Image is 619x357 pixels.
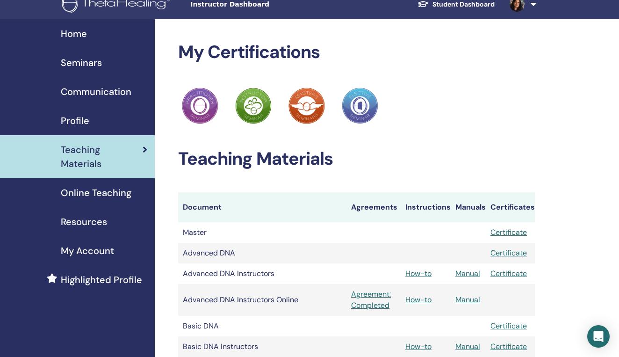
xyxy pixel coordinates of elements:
a: Manual [455,342,480,351]
a: Certificate [490,342,527,351]
img: Practitioner [288,87,325,124]
th: Instructions [401,192,451,222]
a: Manual [455,269,480,278]
span: Resources [61,215,107,229]
th: Agreements [346,192,401,222]
a: Manual [455,295,480,305]
h2: My Certifications [178,42,535,63]
th: Document [178,192,346,222]
span: Highlighted Profile [61,273,142,287]
img: Practitioner [235,87,272,124]
img: Practitioner [342,87,378,124]
a: Certificate [490,248,527,258]
span: Home [61,27,87,41]
span: Profile [61,114,89,128]
span: My Account [61,244,114,258]
a: How-to [405,342,432,351]
h2: Teaching Materials [178,148,535,170]
td: Advanced DNA Instructors Online [178,284,346,316]
td: Master [178,222,346,243]
a: How-to [405,295,432,305]
td: Advanced DNA Instructors [178,263,346,284]
a: Certificate [490,269,527,278]
a: Certificate [490,227,527,237]
span: Online Teaching [61,186,131,200]
span: Teaching Materials [61,143,143,171]
td: Advanced DNA [178,243,346,263]
th: Certificates [486,192,535,222]
td: Basic DNA Instructors [178,336,346,357]
th: Manuals [451,192,486,222]
a: Certificate [490,321,527,331]
span: Communication [61,85,131,99]
img: Practitioner [182,87,218,124]
span: Seminars [61,56,102,70]
div: Open Intercom Messenger [587,325,610,348]
a: How-to [405,269,432,278]
td: Basic DNA [178,316,346,336]
a: Agreement: Completed [351,289,396,311]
